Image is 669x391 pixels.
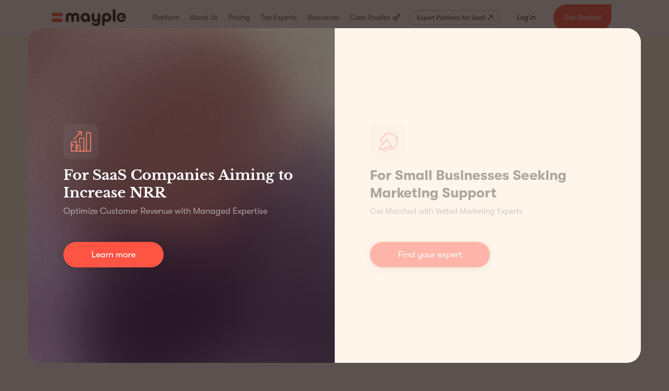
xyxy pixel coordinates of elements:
[370,242,490,267] a: Find your expert
[63,166,300,201] h3: For SaaS Companies Aiming to Increase NRR
[63,242,164,267] a: Learn more
[63,205,267,217] p: Optimize Customer Revenue with Managed Expertise
[370,167,606,202] h1: For Small Businesses Seeking Marketing Support
[370,205,523,217] p: Get Matched with Vetted Marketing Experts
